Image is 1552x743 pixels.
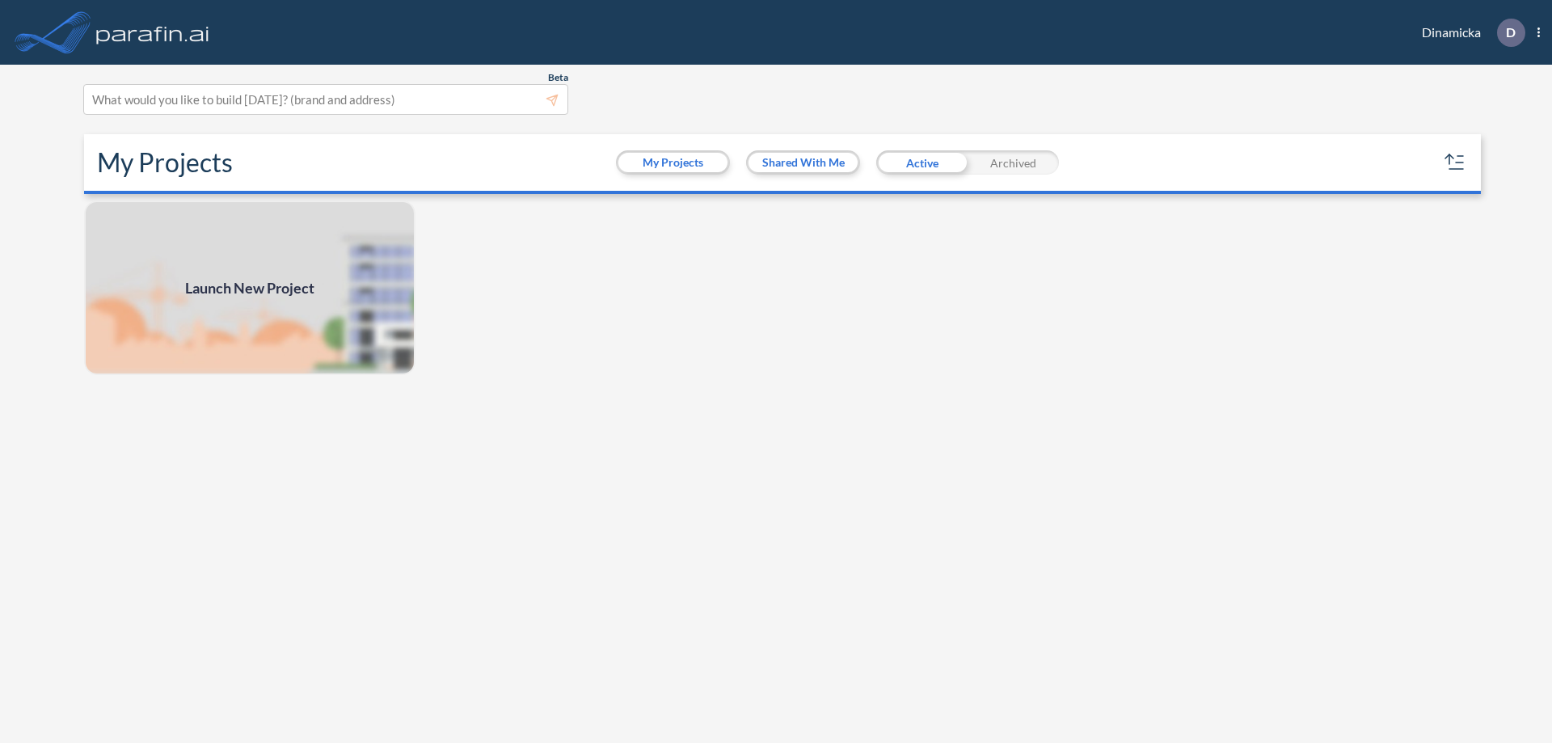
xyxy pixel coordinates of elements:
[749,153,858,172] button: Shared With Me
[618,153,727,172] button: My Projects
[185,277,314,299] span: Launch New Project
[97,147,233,178] h2: My Projects
[968,150,1059,175] div: Archived
[93,16,213,49] img: logo
[876,150,968,175] div: Active
[1398,19,1540,47] div: Dinamicka
[1442,150,1468,175] button: sort
[84,201,415,375] img: add
[84,201,415,375] a: Launch New Project
[548,71,568,84] span: Beta
[1506,25,1516,40] p: D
